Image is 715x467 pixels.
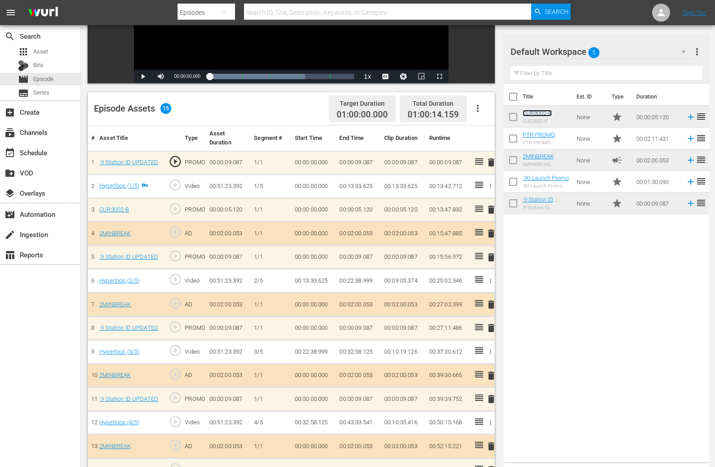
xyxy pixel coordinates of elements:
span: Ad [612,155,622,166]
th: Duration [631,84,685,109]
th: # [88,126,96,151]
td: 1/1 [250,222,291,246]
span: delete [486,394,497,404]
span: delete [486,370,497,381]
td: 3/5 [250,340,291,364]
span: Automation [4,209,15,220]
span: play_circle_outline [169,344,182,357]
span: reorder [696,176,706,187]
td: 00:00:05.120 [206,198,251,222]
span: Asset [18,46,29,57]
td: PROMO [181,151,205,175]
span: 5 [588,43,600,62]
td: 00:02:00.053 [381,435,426,458]
svg: Add to Episode [686,177,696,187]
td: 00:02:00.053 [381,222,426,246]
td: AD [181,435,205,458]
td: 1 [88,151,96,175]
span: Overlays [4,188,15,199]
svg: Add to Episode [686,134,696,144]
td: PROMO [181,387,205,411]
td: 00:13:33.625 [291,269,336,293]
td: Video [181,340,205,364]
svg: Add to Episode [686,198,696,208]
span: play_circle_outline [169,178,182,192]
span: delete [486,441,497,452]
td: 10 [88,364,96,387]
td: None [573,149,608,171]
div: CUR3002-B [523,118,552,124]
button: Search [531,4,571,20]
td: 1/5 [250,175,291,198]
td: 00:02:11.431 [633,128,682,149]
span: play_circle_outline [169,368,182,381]
td: 00:15:47.885 [426,222,471,246]
div: Bits [18,60,29,71]
span: reorder [696,154,706,165]
td: 2 [88,175,96,198]
td: 00:02:00.053 [206,364,251,387]
span: Create [4,107,15,118]
button: delete [486,393,497,406]
td: 00:22:38.999 [336,269,381,293]
a: :9 Station ID UPDATED [99,159,158,166]
td: 00:00:09.087 [426,151,471,175]
td: 4 [88,222,96,246]
span: Promo [612,198,622,209]
td: 00:02:00.053 [381,293,426,317]
td: Video [181,175,205,198]
div: :90 Launch Promo [523,183,569,189]
th: Type [181,126,205,151]
td: 00:51:23.392 [206,175,251,198]
td: 00:50:15.168 [426,411,471,435]
td: 00:15:56.972 [426,245,471,269]
td: 00:13:33.625 [336,175,381,198]
img: ans4CAIJ8jUAAAAAAAAAAAAAAAAAAAAAAAAgQb4GAAAAAAAAAAAAAAAAAAAAAAAAJMjXAAAAAAAAAAAAAAAAAAAAAAAAgAT5G... [22,2,65,23]
td: 4/5 [250,411,291,435]
span: more_vert [692,46,702,57]
td: 00:01:30.090 [633,171,682,193]
td: 00:00:09.087 [381,245,426,269]
td: 00:00:09.087 [206,387,251,411]
span: delete [486,252,497,263]
td: AD [181,222,205,246]
td: 00:39:30.665 [426,364,471,387]
div: 2MINBREAK [523,162,554,167]
td: 00:02:00.053 [206,222,251,246]
td: 00:00:00.000 [291,245,336,269]
td: 00:00:00.000 [291,293,336,317]
td: 00:13:33.625 [381,175,426,198]
span: delete [486,299,497,310]
a: :9 Station ID UPDATED [99,324,158,331]
div: Target Duration [337,97,388,110]
a: CUR3002-B [523,110,552,117]
td: 00:00:00.000 [291,198,336,222]
button: Fullscreen [431,70,449,83]
span: Promo [612,112,622,122]
span: reorder [696,111,706,122]
th: Ext. ID [571,84,606,109]
td: 00:00:00.000 [291,387,336,411]
td: 00:00:00.000 [291,435,336,458]
svg: Add to Episode [686,112,696,122]
span: delete [486,204,497,215]
button: Mute [152,70,170,83]
td: 1/1 [250,364,291,387]
span: play_circle_outline [169,273,182,286]
td: 13 [88,435,96,458]
td: 00:00:09.087 [381,387,426,411]
td: 00:00:09.087 [381,316,426,340]
td: 1/1 [250,198,291,222]
button: delete [486,203,497,216]
td: 00:02:00.053 [336,364,381,387]
button: delete [486,369,497,382]
span: 01:00:14.159 [408,109,459,120]
td: 00:02:00.053 [206,293,251,317]
span: reorder [696,133,706,144]
span: Asset [33,47,48,56]
button: delete [486,251,497,264]
a: 2MINBREAK [99,443,131,449]
td: 00:43:33.541 [336,411,381,435]
span: reorder [696,198,706,208]
span: Channels [4,127,15,138]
